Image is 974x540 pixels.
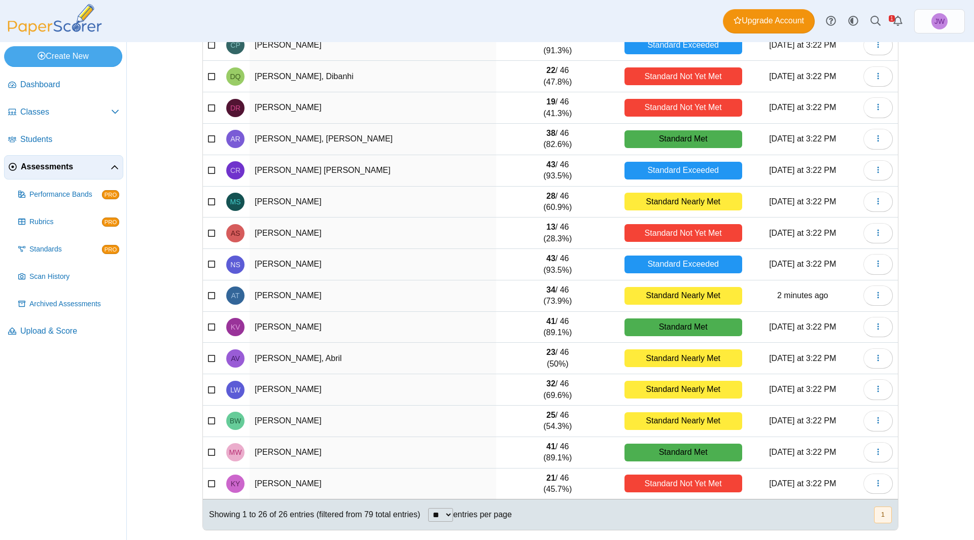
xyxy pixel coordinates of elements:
span: Students [20,134,119,145]
div: Standard Nearly Met [624,193,742,210]
nav: pagination [873,507,892,523]
td: / 46 (41.3%) [496,92,619,124]
b: 34 [546,285,555,294]
div: Standard Met [624,444,742,461]
td: [PERSON_NAME] [250,437,496,469]
span: Kayla Vang [231,323,240,331]
time: Sep 19, 2025 at 3:22 PM [769,448,836,456]
a: Upgrade Account [723,9,815,33]
td: / 46 (93.5%) [496,249,619,280]
span: Liam Wade-Mayhue [230,386,240,393]
td: / 46 (73.9%) [496,280,619,312]
a: Assessments [4,155,123,179]
a: Upload & Score [4,319,123,344]
time: Sep 19, 2025 at 3:22 PM [769,134,836,143]
a: Performance Bands PRO [14,183,123,207]
a: Create New [4,46,122,66]
td: [PERSON_NAME] [250,30,496,61]
b: 19 [546,97,555,106]
time: Sep 19, 2025 at 3:22 PM [769,229,836,237]
span: Scan History [29,272,119,282]
span: Carlos Ruiz Ochoa [230,167,240,174]
span: Matthew Salazar [230,198,241,205]
span: Assessments [21,161,111,172]
span: Avyanna Romero [230,135,240,142]
td: [PERSON_NAME] [250,280,496,312]
div: Standard Exceeded [624,162,742,179]
div: Standard Met [624,130,742,148]
div: Standard Nearly Met [624,349,742,367]
a: Scan History [14,265,123,289]
td: / 46 (82.6%) [496,124,619,155]
div: Standard Exceeded [624,256,742,273]
td: / 46 (89.1%) [496,312,619,343]
span: Classes [20,106,111,118]
span: Joshua Williams [934,18,945,25]
span: Upgrade Account [734,15,804,26]
span: Archived Assessments [29,299,119,309]
b: 32 [546,379,555,388]
a: Dashboard [4,73,123,97]
a: Standards PRO [14,237,123,262]
b: 42 [546,35,555,44]
span: PRO [102,245,119,254]
div: Standard Exceeded [624,37,742,54]
td: [PERSON_NAME] [250,187,496,218]
span: PRO [102,190,119,199]
td: [PERSON_NAME], [PERSON_NAME] [250,124,496,155]
td: / 46 (69.6%) [496,374,619,406]
b: 22 [546,66,555,75]
a: Joshua Williams [914,9,965,33]
a: Alerts [887,10,909,32]
td: / 46 (50%) [496,343,619,374]
td: [PERSON_NAME], Dibanhi [250,61,496,92]
span: Brady Watkins [230,417,241,424]
td: [PERSON_NAME] [250,469,496,500]
time: Sep 19, 2025 at 3:22 PM [769,479,836,488]
div: Standard Not Yet Met [624,67,742,85]
span: Daniel Rodriguez [230,104,240,112]
b: 23 [546,348,555,356]
button: 1 [874,507,892,523]
span: Cole Podleski [230,42,240,49]
td: / 46 (28.3%) [496,218,619,249]
td: / 46 (93.5%) [496,155,619,187]
b: 41 [546,317,555,326]
a: PaperScorer [4,28,106,37]
span: Kai Yang-Garcia [231,480,240,487]
span: Dashboard [20,79,119,90]
td: [PERSON_NAME], Abril [250,343,496,374]
td: [PERSON_NAME] [250,312,496,343]
a: Classes [4,100,123,125]
td: [PERSON_NAME] [250,249,496,280]
time: Sep 19, 2025 at 3:22 PM [769,260,836,268]
label: entries per page [453,510,512,519]
span: Malachi Wood [229,449,242,456]
div: Standard Nearly Met [624,381,742,399]
span: Abril Vazquez Gonzalez [231,355,240,362]
b: 38 [546,129,555,137]
time: Sep 19, 2025 at 3:22 PM [769,103,836,112]
b: 41 [546,442,555,451]
span: Alexis Sanchez [231,230,240,237]
span: Dibanhi Quezada [230,73,241,80]
td: / 46 (89.1%) [496,437,619,469]
span: Performance Bands [29,190,102,200]
time: Sep 19, 2025 at 3:22 PM [769,322,836,331]
span: Joshua Williams [931,13,948,29]
td: / 46 (45.7%) [496,469,619,500]
time: Sep 19, 2025 at 3:22 PM [769,197,836,206]
b: 13 [546,223,555,231]
div: Standard Nearly Met [624,287,742,305]
div: Standard Nearly Met [624,412,742,430]
a: Students [4,128,123,152]
div: Standard Not Yet Met [624,99,742,117]
time: Sep 19, 2025 at 3:22 PM [769,72,836,81]
b: 43 [546,254,555,263]
span: PRO [102,218,119,227]
td: [PERSON_NAME] [PERSON_NAME] [250,155,496,187]
time: Sep 19, 2025 at 3:22 PM [769,385,836,393]
b: 21 [546,474,555,482]
td: / 46 (91.3%) [496,30,619,61]
span: Nolan Scow [230,261,240,268]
